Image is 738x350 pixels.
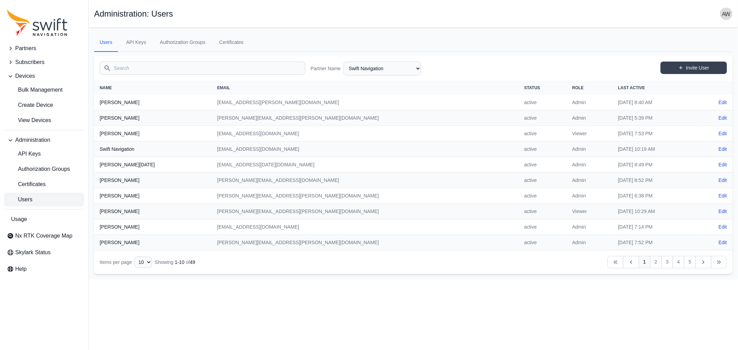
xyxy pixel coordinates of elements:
[567,126,612,141] td: Viewer
[212,95,519,110] td: [EMAIL_ADDRESS][PERSON_NAME][DOMAIN_NAME]
[212,141,519,157] td: [EMAIL_ADDRESS][DOMAIN_NAME]
[612,81,698,95] th: Last Active
[567,173,612,188] td: Admin
[519,110,567,126] td: active
[650,256,662,268] a: 2
[519,173,567,188] td: active
[567,204,612,219] td: Viewer
[15,248,51,257] span: Skylark Status
[94,33,118,52] a: Users
[567,110,612,126] td: Admin
[567,157,612,173] td: Admin
[7,165,70,173] span: Authorization Groups
[7,150,41,158] span: API Keys
[212,126,519,141] td: [EMAIL_ADDRESS][DOMAIN_NAME]
[4,98,84,112] a: Create Device
[567,81,612,95] th: Role
[719,99,727,106] a: Edit
[639,256,650,268] a: 1
[4,246,84,259] a: Skylark Status
[94,110,212,126] th: [PERSON_NAME]
[519,81,567,95] th: Status
[612,188,698,204] td: [DATE] 6:38 PM
[567,235,612,250] td: Admin
[121,33,152,52] a: API Keys
[135,257,152,268] select: Display Limit
[7,116,51,125] span: View Devices
[612,219,698,235] td: [DATE] 7:14 PM
[719,192,727,199] a: Edit
[15,58,44,66] span: Subscribers
[567,95,612,110] td: Admin
[212,173,519,188] td: [PERSON_NAME][EMAIL_ADDRESS][DOMAIN_NAME]
[212,219,519,235] td: [EMAIL_ADDRESS][DOMAIN_NAME]
[94,95,212,110] th: [PERSON_NAME]
[567,219,612,235] td: Admin
[212,188,519,204] td: [PERSON_NAME][EMAIL_ADDRESS][PERSON_NAME][DOMAIN_NAME]
[519,235,567,250] td: active
[519,95,567,110] td: active
[94,219,212,235] th: [PERSON_NAME]
[719,223,727,230] a: Edit
[155,259,195,266] div: Showing of
[15,72,35,80] span: Devices
[94,188,212,204] th: [PERSON_NAME]
[154,33,211,52] a: Authorization Groups
[212,81,519,95] th: Email
[4,133,84,147] button: Administration
[94,173,212,188] th: [PERSON_NAME]
[719,239,727,246] a: Edit
[4,162,84,176] a: Authorization Groups
[7,86,63,94] span: Bulk Management
[662,256,673,268] a: 3
[519,126,567,141] td: active
[660,62,727,74] a: Invite User
[15,265,27,273] span: Help
[7,180,46,188] span: Certificates
[94,157,212,173] th: [PERSON_NAME][DATE]
[7,195,33,204] span: Users
[212,157,519,173] td: [EMAIL_ADDRESS][DATE][DOMAIN_NAME]
[344,62,421,75] select: Partner Name
[612,173,698,188] td: [DATE] 8:52 PM
[4,42,84,55] button: Partners
[612,157,698,173] td: [DATE] 8:49 PM
[720,8,732,20] img: user photo
[94,81,212,95] th: Name
[612,126,698,141] td: [DATE] 7:53 PM
[15,136,50,144] span: Administration
[719,161,727,168] a: Edit
[519,219,567,235] td: active
[4,55,84,69] button: Subscribers
[100,259,132,265] span: Items per page
[4,83,84,97] a: Bulk Management
[4,212,84,226] a: Usage
[311,65,341,72] label: Partner Name
[15,44,36,53] span: Partners
[94,250,732,274] nav: Table navigation
[519,188,567,204] td: active
[4,193,84,206] a: Users
[519,141,567,157] td: active
[94,141,212,157] th: Swift Navigation
[94,126,212,141] th: [PERSON_NAME]
[612,110,698,126] td: [DATE] 5:39 PM
[4,147,84,161] a: API Keys
[719,114,727,121] a: Edit
[94,10,173,18] h1: Administration: Users
[190,259,195,265] span: 49
[175,259,184,265] span: 1 - 10
[15,232,72,240] span: Nx RTK Coverage Map
[519,204,567,219] td: active
[7,101,53,109] span: Create Device
[612,95,698,110] td: [DATE] 8:40 AM
[4,262,84,276] a: Help
[719,208,727,215] a: Edit
[212,204,519,219] td: [PERSON_NAME][EMAIL_ADDRESS][PERSON_NAME][DOMAIN_NAME]
[719,130,727,137] a: Edit
[719,146,727,153] a: Edit
[612,141,698,157] td: [DATE] 10:19 AM
[567,188,612,204] td: Admin
[673,256,684,268] a: 4
[214,33,249,52] a: Certificates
